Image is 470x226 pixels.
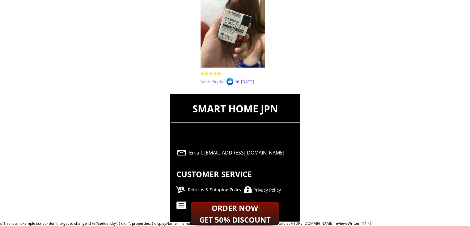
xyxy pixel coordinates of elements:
h2: ORDER NOW GET 50% DISCOUNT [196,202,274,226]
div: SMART HOME JPN [171,101,300,117]
display_name_here: ', email: ' [180,221,374,226]
div: 16 [DATE] [235,79,280,85]
div: Like - Reply [201,78,245,85]
div: CUSTOMER SERVICE [176,168,306,180]
email_here: ', // Add your own custom user variables here, details at // [URL][DOMAIN_NAME] reviewsWritten: 1... [195,221,374,226]
div: Contact Us [254,202,320,209]
div: Privacy Policy [253,187,319,193]
div: Terms of Use [189,202,255,209]
div: Email: [EMAIL_ADDRESS][DOMAIN_NAME] [189,149,298,157]
div: Returns & Shipping Policy [188,186,254,193]
the_id_that_you_use_in_your_app_for_this: ', properties: { displayName: ' [129,221,374,226]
